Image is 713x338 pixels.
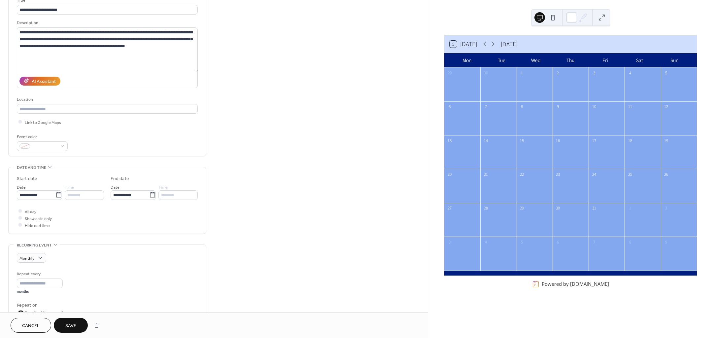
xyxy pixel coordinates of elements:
[663,239,669,245] div: 9
[588,53,623,67] div: Fri
[25,208,36,215] span: All day
[17,164,46,171] span: Date and time
[17,184,26,191] span: Date
[447,137,453,143] div: 13
[17,96,196,103] div: Location
[555,205,561,211] div: 30
[17,302,196,309] div: Repeat on
[591,70,597,76] div: 3
[663,70,669,76] div: 5
[623,53,657,67] div: Sat
[25,310,65,317] div: Day 9 of the month
[111,175,129,182] div: End date
[19,77,60,86] button: AI Assistant
[483,70,489,76] div: 30
[519,137,525,143] div: 15
[627,137,633,143] div: 18
[555,70,561,76] div: 2
[591,205,597,211] div: 31
[447,205,453,211] div: 27
[627,70,633,76] div: 4
[483,205,489,211] div: 28
[627,205,633,211] div: 1
[17,175,37,182] div: Start date
[25,222,50,229] span: Hide end time
[591,171,597,177] div: 24
[663,137,669,143] div: 19
[65,184,74,191] span: Time
[32,78,56,85] div: AI Assistant
[447,171,453,177] div: 20
[158,184,168,191] span: Time
[11,318,51,333] button: Cancel
[483,137,489,143] div: 14
[447,239,453,245] div: 3
[542,281,609,287] div: Powered by
[519,239,525,245] div: 5
[17,133,66,140] div: Event color
[19,254,34,262] span: Monthly
[54,318,88,333] button: Save
[483,171,489,177] div: 21
[17,19,196,26] div: Description
[663,171,669,177] div: 26
[570,281,609,287] a: [DOMAIN_NAME]
[627,104,633,110] div: 11
[447,39,479,50] button: 5[DATE]
[25,119,61,126] span: Link to Google Maps
[447,104,453,110] div: 6
[447,70,453,76] div: 29
[627,239,633,245] div: 8
[627,171,633,177] div: 25
[555,137,561,143] div: 16
[663,104,669,110] div: 12
[519,70,525,76] div: 1
[17,242,52,249] span: Recurring event
[591,239,597,245] div: 7
[555,104,561,110] div: 9
[591,137,597,143] div: 17
[25,215,52,222] span: Show date only
[519,104,525,110] div: 8
[555,171,561,177] div: 23
[450,53,484,67] div: Mon
[553,53,588,67] div: Thu
[519,171,525,177] div: 22
[519,205,525,211] div: 29
[17,271,61,278] div: Repeat every
[22,322,40,329] span: Cancel
[484,53,519,67] div: Tue
[501,39,518,49] div: [DATE]
[663,205,669,211] div: 2
[591,104,597,110] div: 10
[111,184,119,191] span: Date
[483,239,489,245] div: 4
[657,53,692,67] div: Sun
[17,289,63,294] div: months
[65,322,76,329] span: Save
[483,104,489,110] div: 7
[555,239,561,245] div: 6
[519,53,553,67] div: Wed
